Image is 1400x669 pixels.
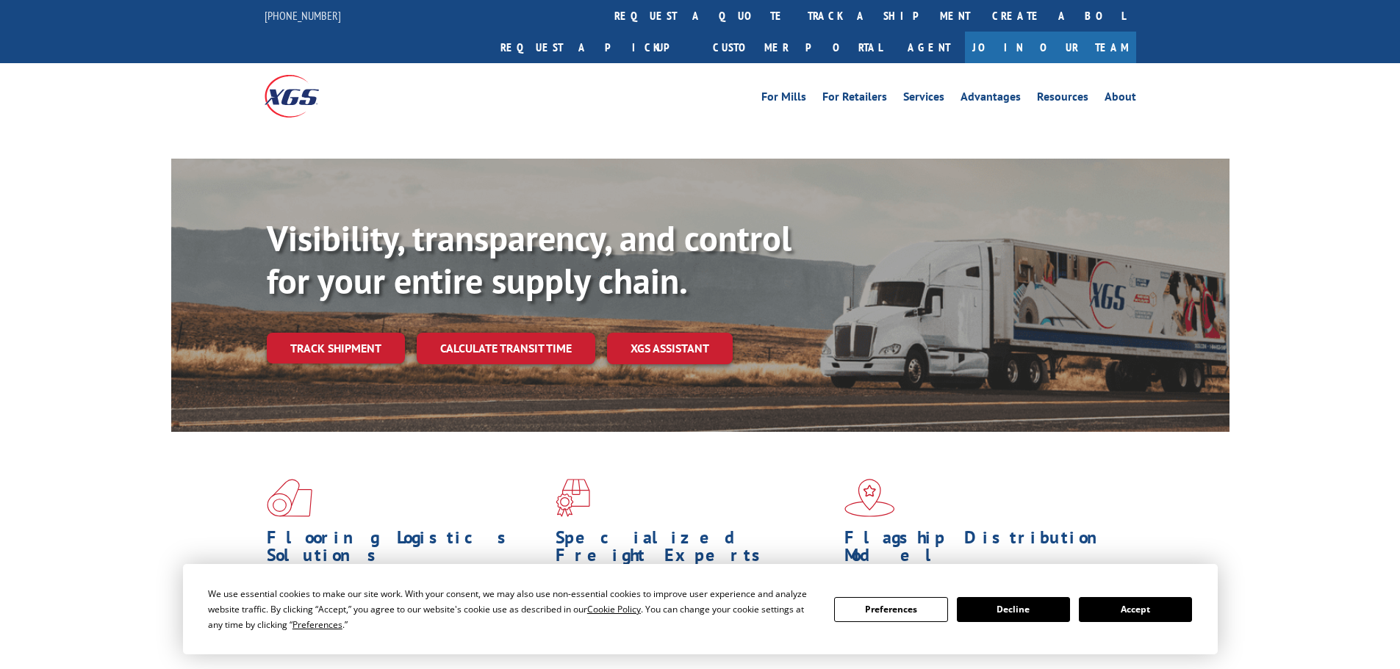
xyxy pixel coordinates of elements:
[1105,91,1136,107] a: About
[265,8,341,23] a: [PHONE_NUMBER]
[702,32,893,63] a: Customer Portal
[489,32,702,63] a: Request a pickup
[292,618,342,631] span: Preferences
[761,91,806,107] a: For Mills
[267,529,545,571] h1: Flooring Logistics Solutions
[1037,91,1088,107] a: Resources
[893,32,965,63] a: Agent
[556,479,590,517] img: xgs-icon-focused-on-flooring-red
[267,333,405,364] a: Track shipment
[961,91,1021,107] a: Advantages
[556,529,833,571] h1: Specialized Freight Experts
[822,91,887,107] a: For Retailers
[607,333,733,364] a: XGS ASSISTANT
[208,586,816,632] div: We use essential cookies to make our site work. With your consent, we may also use non-essential ...
[957,597,1070,622] button: Decline
[183,564,1218,654] div: Cookie Consent Prompt
[587,603,641,615] span: Cookie Policy
[417,333,595,364] a: Calculate transit time
[844,479,895,517] img: xgs-icon-flagship-distribution-model-red
[1079,597,1192,622] button: Accept
[844,529,1122,571] h1: Flagship Distribution Model
[834,597,947,622] button: Preferences
[903,91,944,107] a: Services
[267,479,312,517] img: xgs-icon-total-supply-chain-intelligence-red
[965,32,1136,63] a: Join Our Team
[267,215,791,303] b: Visibility, transparency, and control for your entire supply chain.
